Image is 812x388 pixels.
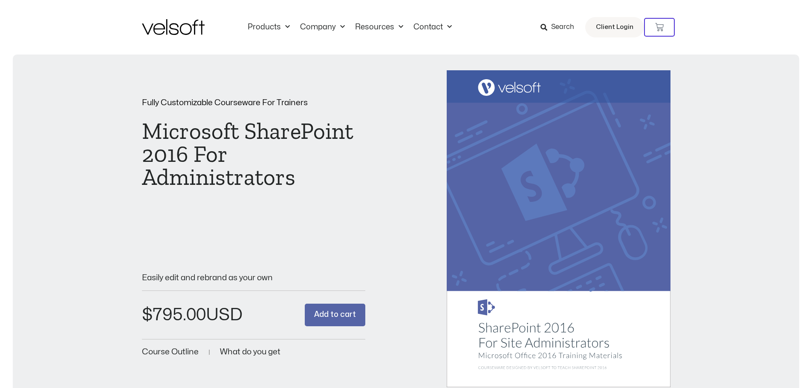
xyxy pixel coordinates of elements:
[142,120,366,189] h1: Microsoft SharePoint 2016 For Administrators
[447,70,670,387] img: Second Product Image
[585,17,644,37] a: Client Login
[243,23,457,32] nav: Menu
[142,274,366,282] p: Easily edit and rebrand as your own
[142,99,366,107] p: Fully Customizable Courseware For Trainers
[551,22,574,33] span: Search
[350,23,408,32] a: ResourcesMenu Toggle
[408,23,457,32] a: ContactMenu Toggle
[295,23,350,32] a: CompanyMenu Toggle
[142,348,199,356] a: Course Outline
[142,307,153,323] span: $
[243,23,295,32] a: ProductsMenu Toggle
[220,348,280,356] a: What do you get
[142,19,205,35] img: Velsoft Training Materials
[142,307,206,323] bdi: 795.00
[305,304,365,326] button: Add to cart
[540,20,580,34] a: Search
[596,22,633,33] span: Client Login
